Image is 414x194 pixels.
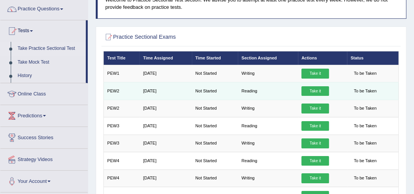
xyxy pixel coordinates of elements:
[301,173,329,183] a: Take it
[238,135,298,152] td: Writing
[14,69,86,83] a: History
[139,65,191,82] td: [DATE]
[350,86,380,96] span: To be Taken
[192,100,238,117] td: Not Started
[298,51,347,65] th: Actions
[103,32,286,42] h2: Practice Sectional Exams
[0,20,86,39] a: Tests
[0,105,88,124] a: Predictions
[350,69,380,79] span: To be Taken
[0,127,88,146] a: Success Stories
[301,104,329,113] a: Take it
[14,56,86,69] a: Take Mock Test
[139,152,191,169] td: [DATE]
[0,83,88,102] a: Online Class
[301,86,329,96] a: Take it
[103,152,139,169] td: PEW4
[139,82,191,100] td: [DATE]
[238,169,298,187] td: Writing
[192,82,238,100] td: Not Started
[192,51,238,65] th: Time Started
[238,117,298,135] td: Reading
[103,100,139,117] td: PEW2
[103,135,139,152] td: PEW3
[192,169,238,187] td: Not Started
[103,117,139,135] td: PEW3
[301,156,329,166] a: Take it
[139,169,191,187] td: [DATE]
[301,121,329,131] a: Take it
[139,51,191,65] th: Time Assigned
[238,82,298,100] td: Reading
[14,42,86,56] a: Take Practice Sectional Test
[103,82,139,100] td: PEW2
[238,152,298,169] td: Reading
[103,169,139,187] td: PEW4
[350,173,380,183] span: To be Taken
[238,100,298,117] td: Writing
[0,171,88,190] a: Your Account
[347,51,399,65] th: Status
[192,117,238,135] td: Not Started
[139,100,191,117] td: [DATE]
[350,156,380,166] span: To be Taken
[139,117,191,135] td: [DATE]
[192,65,238,82] td: Not Started
[350,138,380,148] span: To be Taken
[350,121,380,131] span: To be Taken
[350,104,380,113] span: To be Taken
[192,152,238,169] td: Not Started
[301,69,329,79] a: Take it
[103,65,139,82] td: PEW1
[301,138,329,148] a: Take it
[103,51,139,65] th: Test Title
[238,65,298,82] td: Writing
[238,51,298,65] th: Section Assigned
[139,135,191,152] td: [DATE]
[192,135,238,152] td: Not Started
[0,149,88,168] a: Strategy Videos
